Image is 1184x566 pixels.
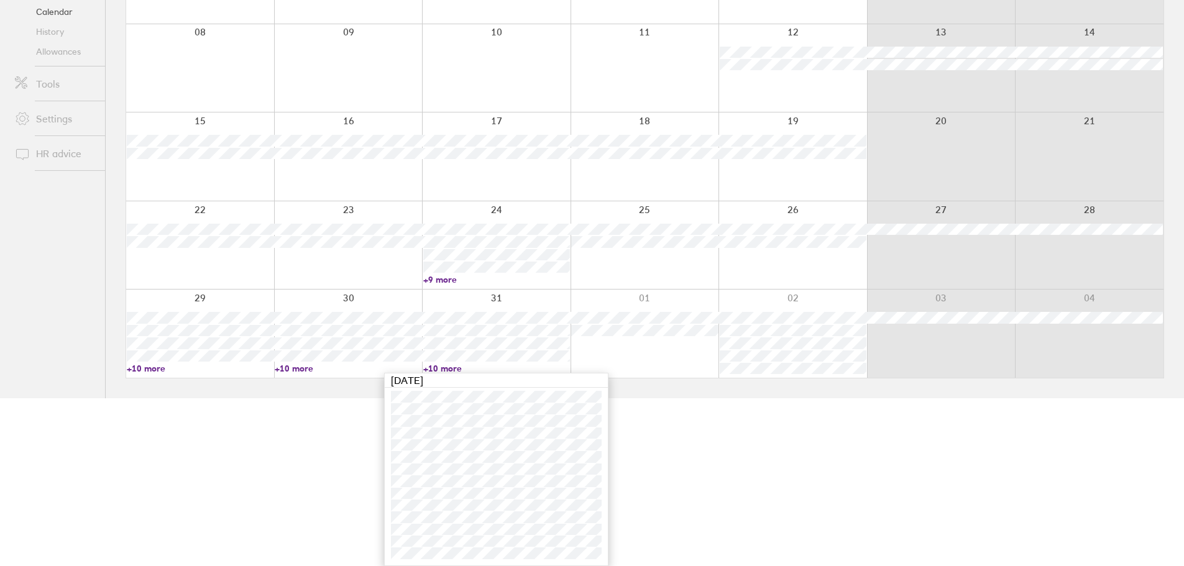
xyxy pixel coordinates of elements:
a: Calendar [5,2,105,22]
a: History [5,22,105,42]
a: +10 more [423,363,570,374]
a: Settings [5,106,105,131]
div: [DATE] [385,373,608,388]
a: Tools [5,71,105,96]
a: +9 more [423,274,570,285]
a: Allowances [5,42,105,62]
a: HR advice [5,141,105,166]
a: +10 more [275,363,421,374]
a: +10 more [127,363,273,374]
